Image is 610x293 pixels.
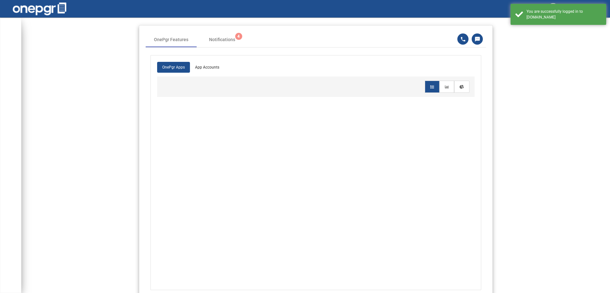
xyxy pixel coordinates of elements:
[13,3,66,15] img: one-pgr-logo-white.svg
[475,36,480,42] mat-icon: sms
[209,36,235,43] span: Notifications
[526,9,601,20] div: You are successfully logged in to meet.onepgr.com
[190,62,224,73] a: App Accounts
[460,36,465,42] mat-icon: phone
[548,3,559,14] img: profile.jpg
[154,36,188,43] div: OnePgr Features
[157,62,190,73] a: OnePgr Apps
